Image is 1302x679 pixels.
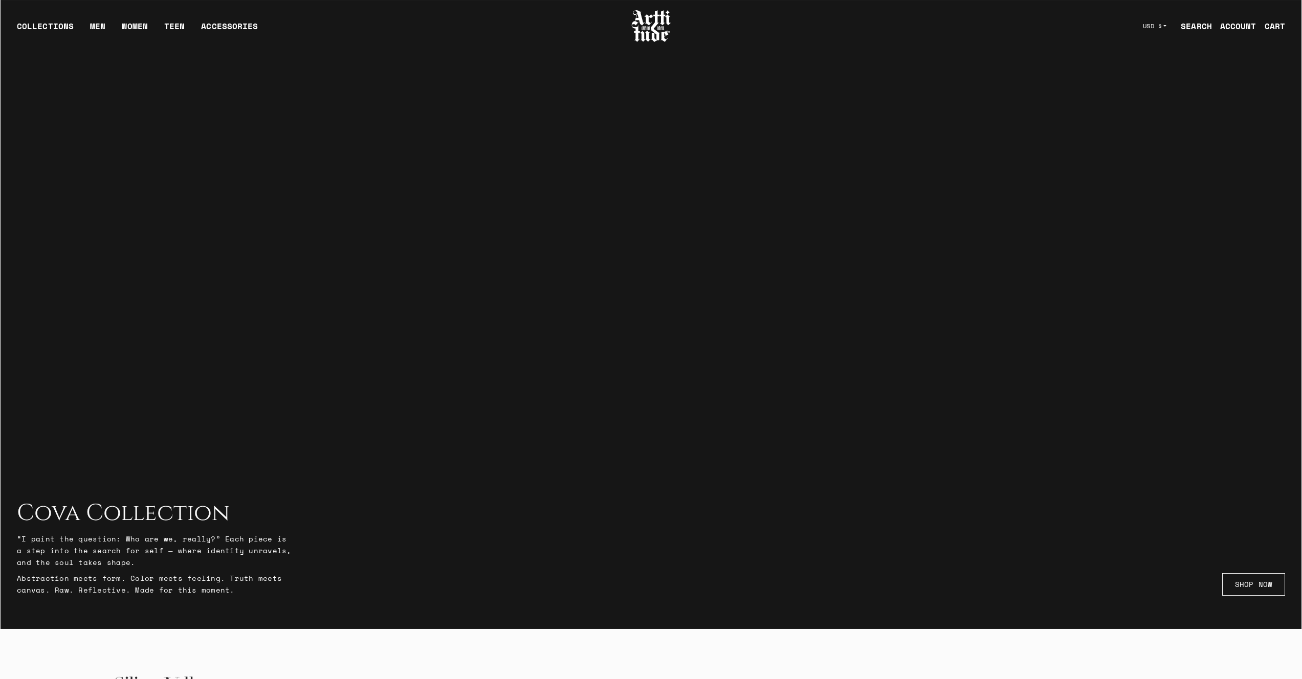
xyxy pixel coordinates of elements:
div: CART [1265,20,1285,32]
a: ACCOUNT [1212,16,1256,36]
a: MEN [90,20,105,40]
a: WOMEN [122,20,148,40]
a: Open cart [1256,16,1285,36]
p: Abstraction meets form. Color meets feeling. Truth meets canvas. Raw. Reflective. Made for this m... [17,572,293,596]
div: ACCESSORIES [201,20,258,40]
img: Arttitude [631,9,672,43]
div: COLLECTIONS [17,20,74,40]
ul: Main navigation [9,20,266,40]
span: USD $ [1143,22,1162,30]
a: SHOP NOW [1222,573,1285,596]
a: SEARCH [1173,16,1212,36]
button: USD $ [1137,15,1173,37]
a: TEEN [164,20,185,40]
h2: Cova Collection [17,500,293,527]
p: “I paint the question: Who are we, really?” Each piece is a step into the search for self — where... [17,533,293,568]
